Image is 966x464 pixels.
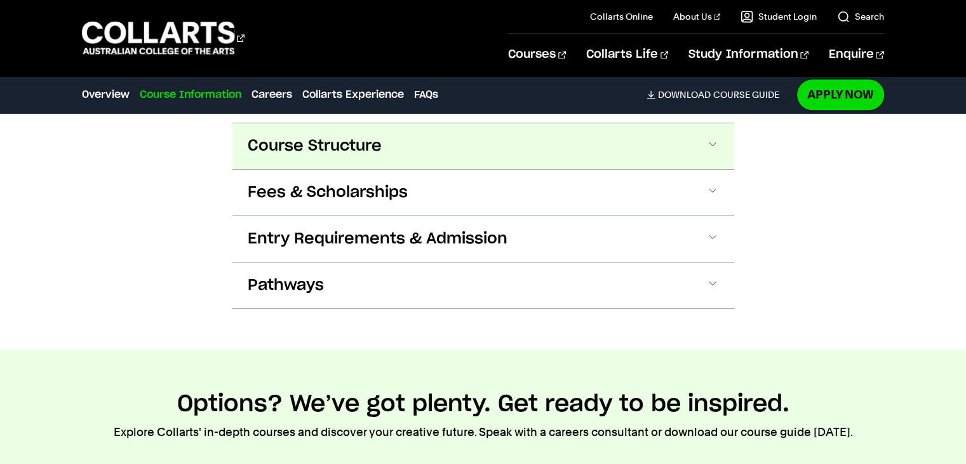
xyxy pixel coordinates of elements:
a: Careers [252,87,292,102]
a: Course Information [140,87,241,102]
a: Courses [508,34,566,76]
button: Fees & Scholarships [232,170,734,215]
h2: Options? We’ve got plenty. Get ready to be inspired. [177,390,789,418]
button: Pathways [232,263,734,308]
a: Student Login [741,10,817,23]
span: Download [658,89,711,100]
div: Go to homepage [82,20,245,56]
a: FAQs [414,87,438,102]
a: Apply Now [797,79,884,109]
span: Pathways [248,275,324,296]
a: About Us [673,10,720,23]
a: Collarts Experience [302,87,404,102]
span: Fees & Scholarships [248,182,408,203]
a: Collarts Online [590,10,653,23]
button: Entry Requirements & Admission [232,216,734,262]
button: Course Structure [232,123,734,169]
a: Study Information [688,34,808,76]
span: Entry Requirements & Admission [248,229,507,249]
span: Course Structure [248,136,382,156]
a: Overview [82,87,130,102]
a: Collarts Life [586,34,668,76]
a: DownloadCourse Guide [647,89,789,100]
a: Enquire [829,34,884,76]
a: Search [837,10,884,23]
p: Explore Collarts' in-depth courses and discover your creative future. Speak with a careers consul... [114,423,853,441]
